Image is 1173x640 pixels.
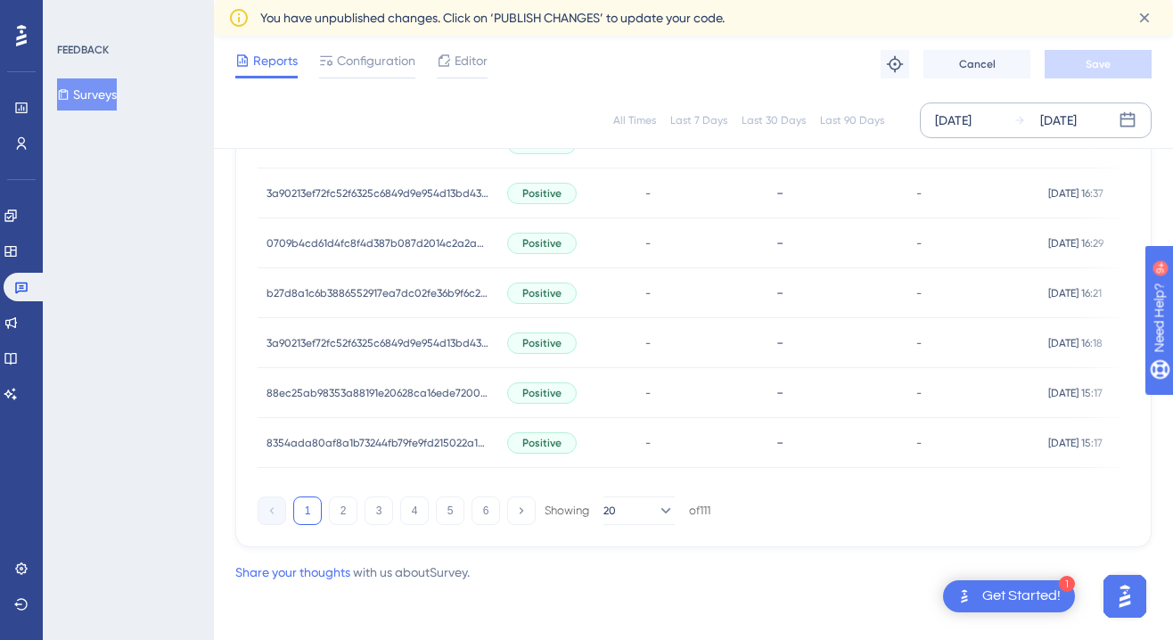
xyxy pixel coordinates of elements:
span: [DATE] 15:17 [1048,436,1103,450]
button: 20 [603,496,675,525]
div: - [776,334,898,351]
span: Positive [522,436,562,450]
button: 1 [293,496,322,525]
span: - [645,386,651,400]
div: - [776,384,898,401]
span: 0709b4cd61d4fc8f4d387b087d2014c2a2a5870231e38a8a7ef9727a3654585b [267,236,489,250]
span: 20 [603,504,616,518]
span: - [645,236,651,250]
button: 5 [436,496,464,525]
span: Save [1086,57,1111,71]
span: Cancel [959,57,996,71]
div: Showing [545,503,589,519]
div: Open Get Started! checklist, remaining modules: 1 [943,580,1075,612]
div: 9+ [121,9,132,23]
button: 3 [365,496,393,525]
span: [DATE] 16:21 [1048,286,1102,300]
span: [DATE] 16:18 [1048,336,1103,350]
span: 88ec25ab98353a88191e20628ca16ede7200d9bdadbf90ea1cc8f20f1bd8274b [267,386,489,400]
span: You have unpublished changes. Click on ‘PUBLISH CHANGES’ to update your code. [260,7,725,29]
a: Share your thoughts [235,565,350,579]
span: Reports [253,50,298,71]
span: 8354ada80af8a1b73244fb79fe9fd215022a1863dbde628e682efcedfa505028 [267,436,489,450]
span: [DATE] 16:37 [1048,186,1103,201]
div: of 111 [689,503,710,519]
button: Surveys [57,78,117,111]
img: launcher-image-alternative-text [954,586,975,607]
div: [DATE] [1040,110,1077,131]
span: Positive [522,186,562,201]
span: - [916,386,922,400]
span: - [916,436,922,450]
span: Positive [522,236,562,250]
span: - [645,436,651,450]
div: All Times [613,113,656,127]
iframe: UserGuiding AI Assistant Launcher [1098,570,1152,623]
button: 4 [400,496,429,525]
span: Need Help? [42,4,111,26]
div: 1 [1059,576,1075,592]
span: Editor [455,50,488,71]
span: [DATE] 16:29 [1048,236,1103,250]
div: [DATE] [935,110,972,131]
div: - [776,185,898,201]
div: with us about Survey . [235,562,470,583]
div: Get Started! [982,587,1061,606]
button: Save [1045,50,1152,78]
div: Last 30 Days [742,113,806,127]
span: - [916,186,922,201]
button: 2 [329,496,357,525]
div: - [776,234,898,251]
div: Last 90 Days [820,113,884,127]
span: - [645,336,651,350]
span: 3a90213ef72fc52f6325c6849d9e954d13bd43fc4ad685e7f280d9fa66ccb73f [267,186,489,201]
div: Last 7 Days [670,113,727,127]
span: Positive [522,286,562,300]
button: Cancel [923,50,1030,78]
span: - [645,186,651,201]
span: Positive [522,336,562,350]
div: - [776,284,898,301]
span: Positive [522,386,562,400]
span: b27d8a1c6b3886552917ea7dc02fe36b9f6c251f31d7acee3b91c3e4ed1b9da5 [267,286,489,300]
span: [DATE] 15:17 [1048,386,1103,400]
span: - [916,286,922,300]
span: - [916,236,922,250]
span: Configuration [337,50,415,71]
div: - [776,434,898,451]
button: 6 [472,496,500,525]
div: FEEDBACK [57,43,109,57]
span: - [916,336,922,350]
span: - [645,286,651,300]
span: 3a90213ef72fc52f6325c6849d9e954d13bd43fc4ad685e7f280d9fa66ccb73f [267,336,489,350]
